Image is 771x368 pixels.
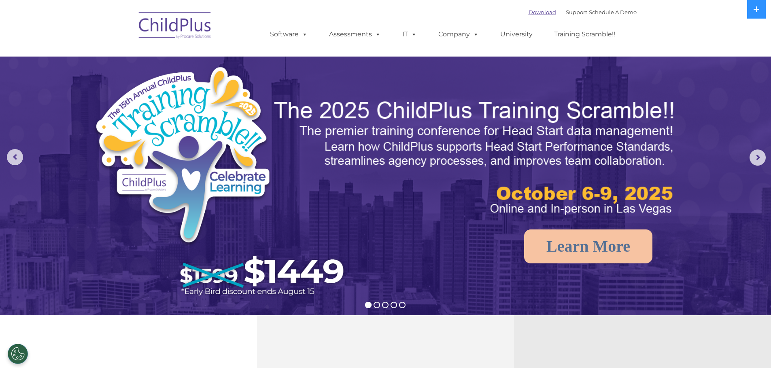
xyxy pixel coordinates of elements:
a: University [492,26,541,42]
button: Cookies Settings [8,344,28,364]
a: Software [262,26,316,42]
img: ChildPlus by Procare Solutions [135,6,216,47]
span: Phone number [113,86,147,93]
a: IT [394,26,425,42]
iframe: Chat Widget [731,329,771,368]
a: Company [430,26,487,42]
font: | [529,9,637,15]
span: Last name [113,53,137,59]
a: Learn More [524,229,652,263]
a: Download [529,9,556,15]
a: Training Scramble!! [546,26,623,42]
a: Support [566,9,587,15]
a: Schedule A Demo [589,9,637,15]
a: Assessments [321,26,389,42]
